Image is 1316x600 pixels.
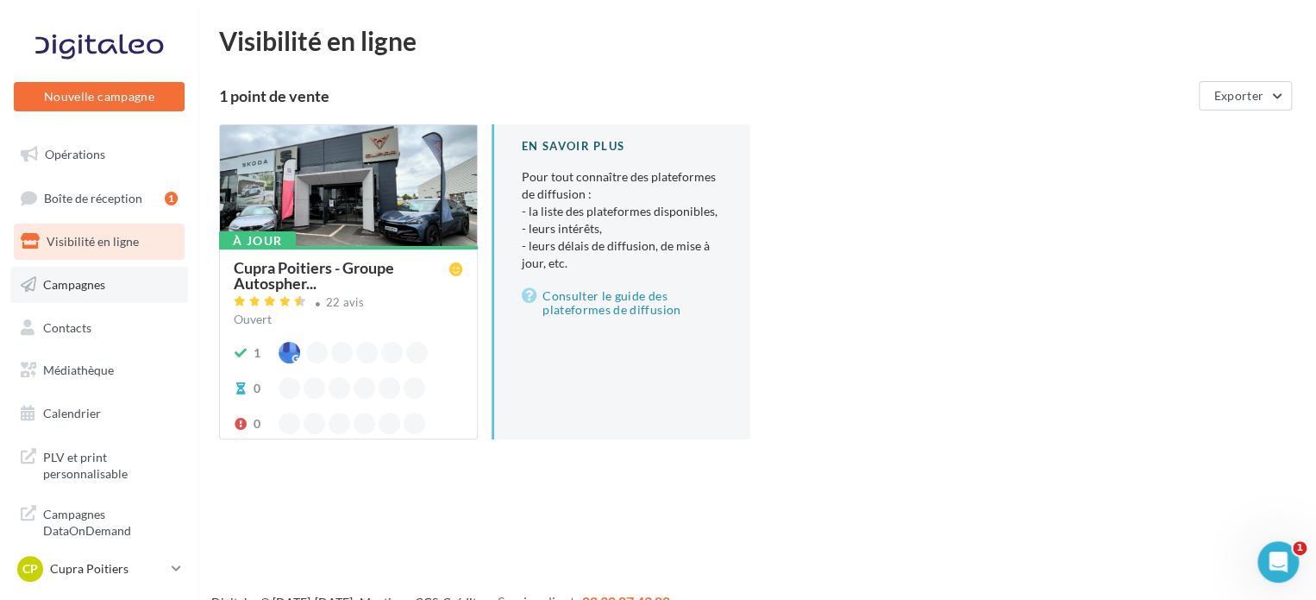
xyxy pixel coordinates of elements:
[522,220,723,237] li: - leurs intérêts,
[10,267,188,303] a: Campagnes
[10,352,188,388] a: Médiathèque
[10,180,188,217] a: Boîte de réception1
[1293,541,1307,555] span: 1
[254,415,260,433] div: 0
[43,319,91,334] span: Contacts
[43,502,178,540] span: Campagnes DataOnDemand
[254,380,260,397] div: 0
[234,312,272,326] span: Ouvert
[234,260,449,291] span: Cupra Poitiers - Groupe Autospher...
[50,560,165,578] p: Cupra Poitiers
[43,277,105,292] span: Campagnes
[1213,88,1263,103] span: Exporter
[44,190,142,205] span: Boîte de réception
[14,553,185,585] a: CP Cupra Poitiers
[10,496,188,546] a: Campagnes DataOnDemand
[14,82,185,111] button: Nouvelle campagne
[234,294,463,314] a: 22 avis
[10,136,188,173] a: Opérations
[10,224,188,260] a: Visibilité en ligne
[1199,81,1292,111] button: Exporter
[254,344,260,362] div: 1
[47,234,139,249] span: Visibilité en ligne
[43,406,101,420] span: Calendrier
[219,88,1192,104] div: 1 point de vente
[45,147,105,161] span: Opérations
[10,310,188,346] a: Contacts
[522,168,723,272] p: Pour tout connaître des plateformes de diffusion :
[522,286,723,320] a: Consulter le guide des plateformes de diffusion
[43,445,178,483] span: PLV et print personnalisable
[219,231,296,250] div: À jour
[22,560,38,578] span: CP
[522,237,723,272] li: - leurs délais de diffusion, de mise à jour, etc.
[326,297,364,308] div: 22 avis
[219,28,1295,54] div: Visibilité en ligne
[1257,541,1299,583] iframe: Intercom live chat
[10,439,188,489] a: PLV et print personnalisable
[10,395,188,432] a: Calendrier
[522,138,723,155] div: En savoir plus
[165,192,178,205] div: 1
[43,363,114,377] span: Médiathèque
[522,203,723,220] li: - la liste des plateformes disponibles,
